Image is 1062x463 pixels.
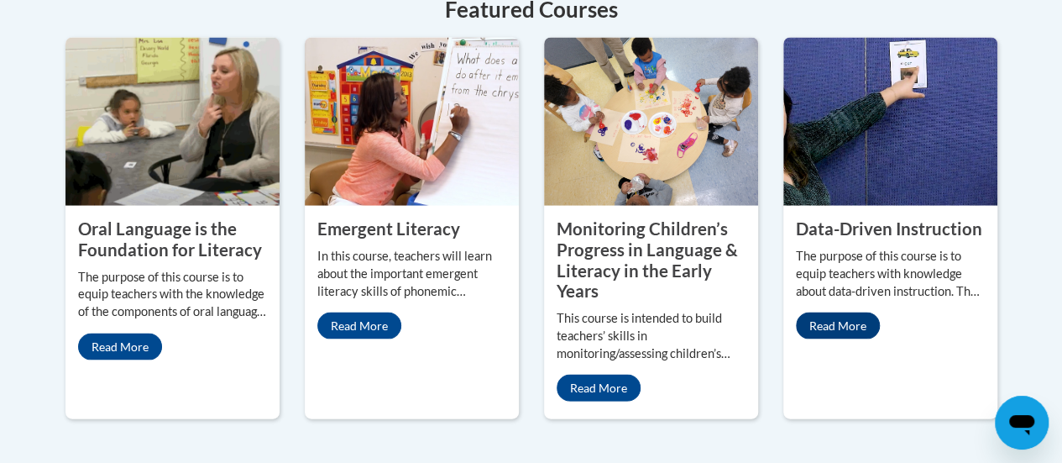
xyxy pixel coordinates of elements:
property: Oral Language is the Foundation for Literacy [78,218,262,260]
iframe: Button to launch messaging window [995,396,1049,450]
a: Read More [78,334,162,360]
img: Emergent Literacy [305,38,519,206]
img: Monitoring Children’s Progress in Language & Literacy in the Early Years [544,38,758,206]
p: In this course, teachers will learn about the important emergent literacy skills of phonemic awar... [317,248,506,301]
property: Emergent Literacy [317,218,460,239]
img: Data-Driven Instruction [783,38,997,206]
a: Read More [796,313,880,339]
p: This course is intended to build teachers’ skills in monitoring/assessing children’s developmenta... [557,310,745,363]
property: Data-Driven Instruction [796,218,982,239]
a: Read More [317,313,401,339]
a: Read More [557,375,641,402]
p: The purpose of this course is to equip teachers with knowledge about data-driven instruction. The... [796,248,985,301]
img: Oral Language is the Foundation for Literacy [65,38,280,206]
p: The purpose of this course is to equip teachers with the knowledge of the components of oral lang... [78,269,267,322]
property: Monitoring Children’s Progress in Language & Literacy in the Early Years [557,218,738,301]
